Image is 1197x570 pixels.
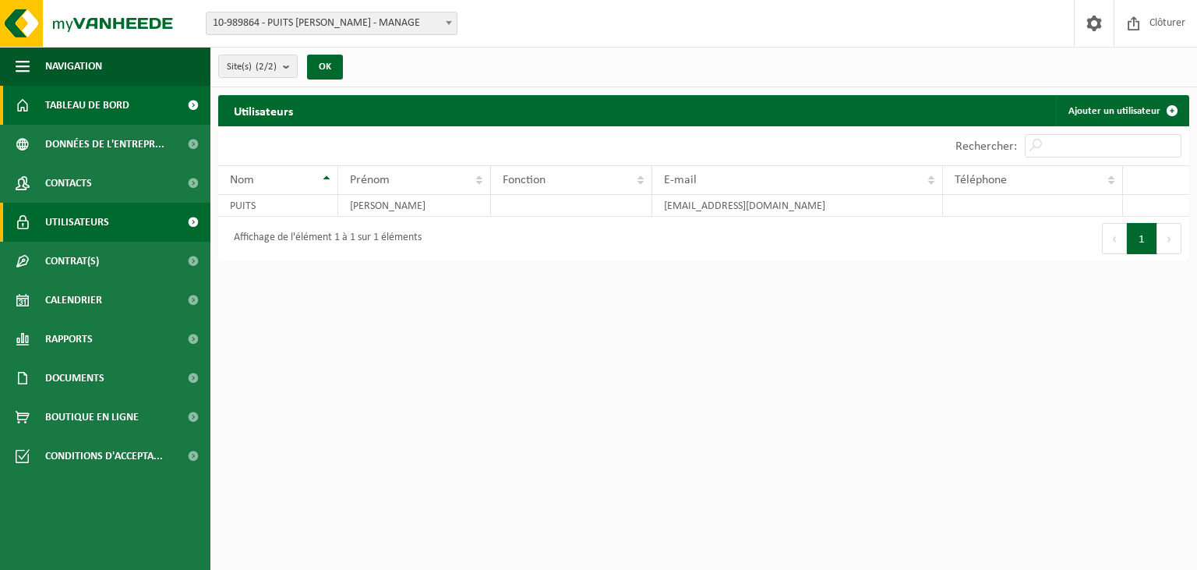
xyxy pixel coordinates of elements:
[227,55,277,79] span: Site(s)
[256,62,277,72] count: (2/2)
[652,195,944,217] td: [EMAIL_ADDRESS][DOMAIN_NAME]
[45,125,164,164] span: Données de l'entrepr...
[45,359,104,398] span: Documents
[307,55,343,80] button: OK
[45,242,99,281] span: Contrat(s)
[955,174,1007,186] span: Téléphone
[1056,95,1188,126] a: Ajouter un utilisateur
[207,12,457,34] span: 10-989864 - PUITS NICOLAS - MANAGE
[218,195,338,217] td: PUITS
[230,174,254,186] span: Nom
[664,174,697,186] span: E-mail
[206,12,457,35] span: 10-989864 - PUITS NICOLAS - MANAGE
[955,140,1017,153] label: Rechercher:
[45,437,163,476] span: Conditions d'accepta...
[1102,223,1127,254] button: Previous
[218,55,298,78] button: Site(s)(2/2)
[1157,223,1181,254] button: Next
[1127,223,1157,254] button: 1
[350,174,390,186] span: Prénom
[218,95,309,126] h2: Utilisateurs
[45,320,93,359] span: Rapports
[503,174,546,186] span: Fonction
[45,281,102,320] span: Calendrier
[45,203,109,242] span: Utilisateurs
[45,164,92,203] span: Contacts
[45,86,129,125] span: Tableau de bord
[226,225,422,253] div: Affichage de l'élément 1 à 1 sur 1 éléments
[45,398,139,437] span: Boutique en ligne
[338,195,491,217] td: [PERSON_NAME]
[45,47,102,86] span: Navigation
